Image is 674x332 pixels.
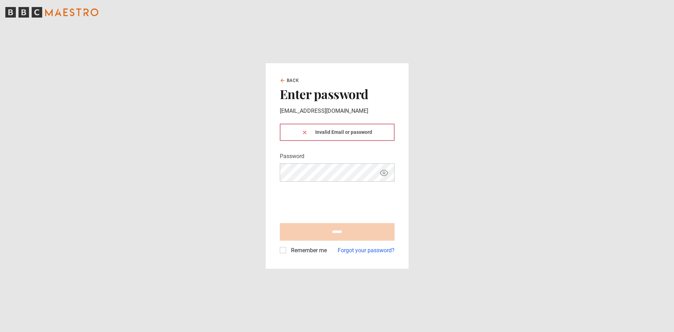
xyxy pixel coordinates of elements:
[378,167,390,179] button: Show password
[288,246,327,255] label: Remember me
[5,7,98,18] svg: BBC Maestro
[280,124,395,141] div: Invalid Email or password
[338,246,395,255] a: Forgot your password?
[280,86,395,101] h2: Enter password
[280,107,395,115] p: [EMAIL_ADDRESS][DOMAIN_NAME]
[287,77,299,84] span: Back
[280,187,386,215] iframe: reCAPTCHA
[280,152,304,161] label: Password
[280,77,299,84] a: Back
